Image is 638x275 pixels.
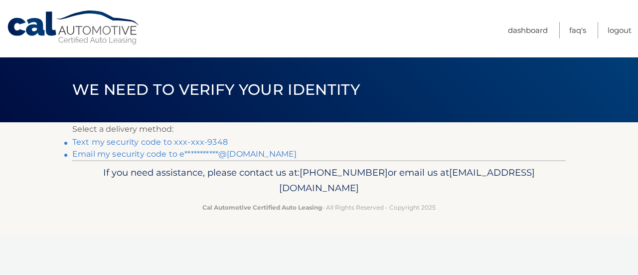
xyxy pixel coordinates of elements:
[79,165,559,197] p: If you need assistance, please contact us at: or email us at
[508,22,548,38] a: Dashboard
[72,137,228,147] a: Text my security code to xxx-xxx-9348
[79,202,559,213] p: - All Rights Reserved - Copyright 2025
[6,10,141,45] a: Cal Automotive
[569,22,586,38] a: FAQ's
[72,122,566,136] p: Select a delivery method:
[72,80,360,99] span: We need to verify your identity
[300,167,388,178] span: [PHONE_NUMBER]
[202,204,322,211] strong: Cal Automotive Certified Auto Leasing
[608,22,632,38] a: Logout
